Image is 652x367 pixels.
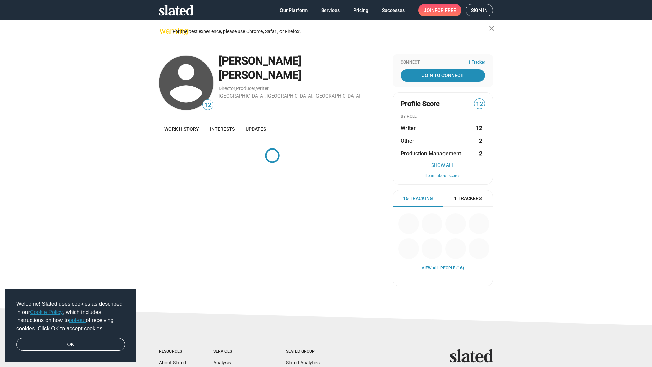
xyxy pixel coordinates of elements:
a: Work history [159,121,204,137]
button: Show All [401,162,485,168]
span: for free [435,4,456,16]
span: Pricing [353,4,368,16]
span: Profile Score [401,99,440,108]
mat-icon: close [488,24,496,32]
a: Director [219,86,235,91]
span: Interests [210,126,235,132]
span: Successes [382,4,405,16]
div: BY ROLE [401,114,485,119]
span: Updates [246,126,266,132]
a: Updates [240,121,271,137]
a: Cookie Policy [30,309,63,315]
a: Analysis [213,360,231,365]
a: Joinfor free [418,4,461,16]
div: [PERSON_NAME] [PERSON_NAME] [219,54,386,83]
span: 12 [203,101,213,110]
a: About Slated [159,360,186,365]
strong: 2 [479,150,482,157]
span: 1 Tracker [468,60,485,65]
div: Slated Group [286,349,332,354]
span: , [235,87,236,91]
a: [GEOGRAPHIC_DATA], [GEOGRAPHIC_DATA], [GEOGRAPHIC_DATA] [219,93,360,99]
a: View all People (16) [422,266,464,271]
a: Sign in [466,4,493,16]
span: Production Management [401,150,461,157]
div: Connect [401,60,485,65]
span: Sign in [471,4,488,16]
div: Services [213,349,259,354]
a: dismiss cookie message [16,338,125,351]
a: Services [316,4,345,16]
mat-icon: warning [160,27,168,35]
a: Our Platform [274,4,313,16]
div: For the best experience, please use Chrome, Safari, or Firefox. [173,27,489,36]
a: Writer [256,86,269,91]
a: Slated Analytics [286,360,320,365]
a: opt-out [69,317,86,323]
a: Pricing [348,4,374,16]
span: Join To Connect [402,69,484,82]
span: 16 Tracking [403,195,433,202]
a: Producer [236,86,255,91]
div: cookieconsent [5,289,136,362]
span: Work history [164,126,199,132]
a: Interests [204,121,240,137]
div: Resources [159,349,186,354]
span: Welcome! Slated uses cookies as described in our , which includes instructions on how to of recei... [16,300,125,333]
a: Join To Connect [401,69,485,82]
span: 1 Trackers [454,195,482,202]
button: Learn about scores [401,173,485,179]
strong: 2 [479,137,482,144]
span: Writer [401,125,416,132]
a: Successes [377,4,410,16]
span: Join [424,4,456,16]
span: Other [401,137,414,144]
span: 12 [474,100,485,109]
span: Services [321,4,340,16]
strong: 12 [476,125,482,132]
span: Our Platform [280,4,308,16]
